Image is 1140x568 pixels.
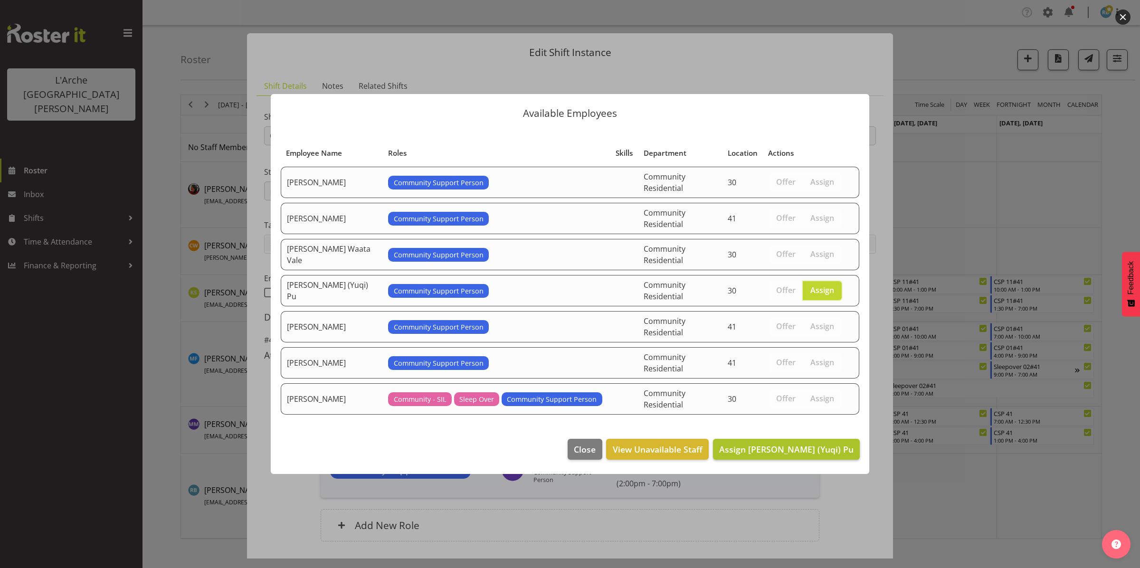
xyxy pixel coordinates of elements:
[281,239,382,270] td: [PERSON_NAME] Waata Vale
[613,443,703,455] span: View Unavailable Staff
[1127,261,1135,294] span: Feedback
[776,394,796,403] span: Offer
[728,177,736,188] span: 30
[776,358,796,367] span: Offer
[281,203,382,234] td: [PERSON_NAME]
[810,322,834,331] span: Assign
[280,108,860,118] p: Available Employees
[644,171,685,193] span: Community Residential
[394,322,484,332] span: Community Support Person
[776,177,796,187] span: Offer
[810,213,834,223] span: Assign
[281,347,382,379] td: [PERSON_NAME]
[810,285,834,295] span: Assign
[810,249,834,259] span: Assign
[728,394,736,404] span: 30
[728,322,736,332] span: 41
[644,388,685,410] span: Community Residential
[810,394,834,403] span: Assign
[644,148,686,159] span: Department
[507,394,597,405] span: Community Support Person
[644,244,685,265] span: Community Residential
[776,249,796,259] span: Offer
[776,213,796,223] span: Offer
[728,213,736,224] span: 41
[644,280,685,302] span: Community Residential
[728,358,736,368] span: 41
[394,178,484,188] span: Community Support Person
[719,444,854,455] span: Assign [PERSON_NAME] (Yuqi) Pu
[1122,252,1140,316] button: Feedback - Show survey
[606,439,708,460] button: View Unavailable Staff
[281,167,382,198] td: [PERSON_NAME]
[810,177,834,187] span: Assign
[728,148,758,159] span: Location
[388,148,407,159] span: Roles
[281,275,382,306] td: [PERSON_NAME] (Yuqi) Pu
[459,394,494,405] span: Sleep Over
[394,250,484,260] span: Community Support Person
[776,285,796,295] span: Offer
[644,208,685,229] span: Community Residential
[394,286,484,296] span: Community Support Person
[728,285,736,296] span: 30
[776,322,796,331] span: Offer
[644,316,685,338] span: Community Residential
[768,148,794,159] span: Actions
[394,358,484,369] span: Community Support Person
[574,443,596,455] span: Close
[281,311,382,342] td: [PERSON_NAME]
[616,148,633,159] span: Skills
[1111,540,1121,549] img: help-xxl-2.png
[394,394,446,405] span: Community - SIL
[568,439,602,460] button: Close
[810,358,834,367] span: Assign
[281,383,382,415] td: [PERSON_NAME]
[644,352,685,374] span: Community Residential
[394,214,484,224] span: Community Support Person
[713,439,860,460] button: Assign [PERSON_NAME] (Yuqi) Pu
[728,249,736,260] span: 30
[286,148,342,159] span: Employee Name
